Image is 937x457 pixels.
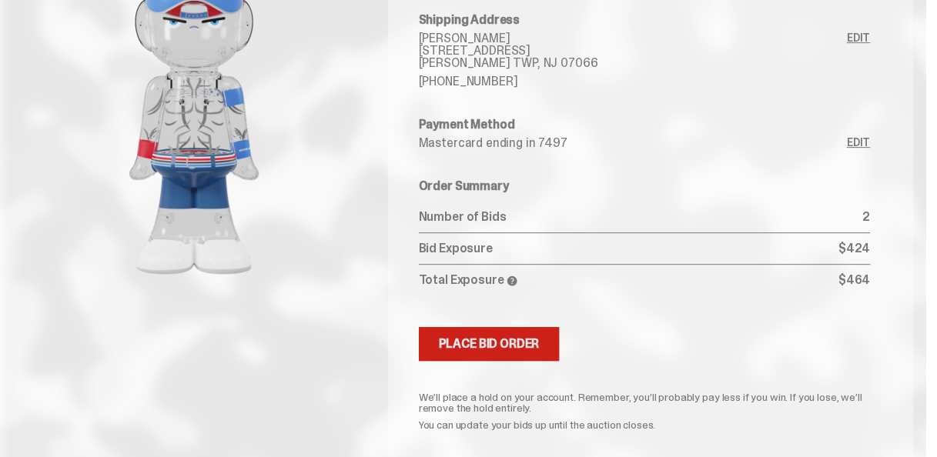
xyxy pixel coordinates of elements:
[419,57,847,69] p: [PERSON_NAME] TWP, NJ 07066
[847,137,870,149] a: Edit
[419,180,870,192] h6: Order Summary
[419,211,863,223] p: Number of Bids
[419,75,847,88] p: [PHONE_NUMBER]
[847,32,870,88] a: Edit
[419,45,847,57] p: [STREET_ADDRESS]
[419,327,560,361] button: Place Bid Order
[419,137,847,149] p: Mastercard ending in 7497
[862,211,870,223] p: 2
[419,392,870,413] p: We’ll place a hold on your account. Remember, you’ll probably pay less if you win. If you lose, w...
[838,274,870,287] p: $464
[419,419,870,430] p: You can update your bids up until the auction closes.
[419,32,847,45] p: [PERSON_NAME]
[419,274,838,287] p: Total Exposure
[838,242,870,255] p: $424
[419,14,870,26] h6: Shipping Address
[419,242,838,255] p: Bid Exposure
[419,118,870,131] h6: Payment Method
[439,338,540,350] div: Place Bid Order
